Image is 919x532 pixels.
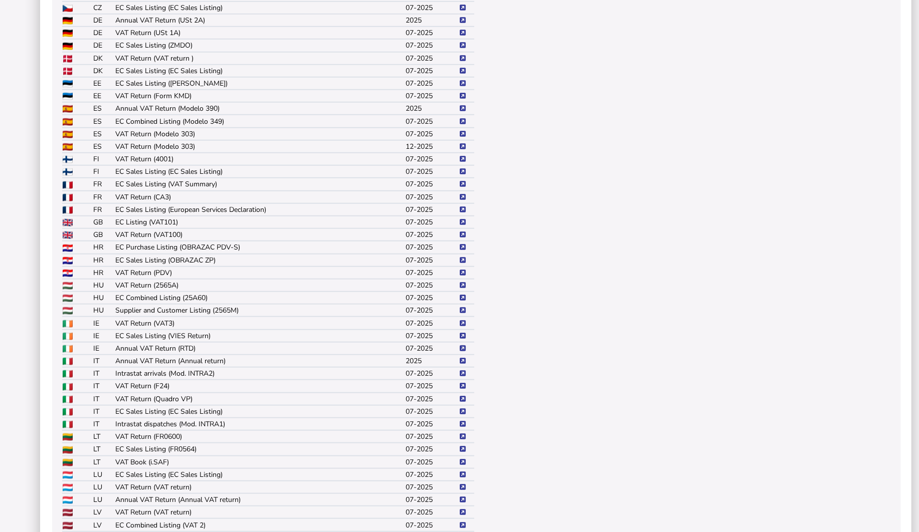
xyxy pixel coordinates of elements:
[63,370,73,378] img: IT flag
[93,90,115,102] td: EE
[115,27,405,39] td: VAT Return (USt 1A)
[63,156,73,163] img: FI flag
[93,380,115,392] td: IT
[115,493,405,506] td: Annual VAT Return (Annual VAT return)
[63,55,73,63] img: DK flag
[405,140,459,153] td: 12-2025
[63,257,73,264] img: HR flag
[115,304,405,317] td: Supplier and Customer Listing (2565M)
[93,102,115,115] td: ES
[93,418,115,430] td: IT
[405,178,459,190] td: 07-2025
[63,105,73,113] img: ES flag
[405,216,459,228] td: 07-2025
[115,203,405,216] td: EC Sales Listing (European Services Declaration)
[405,367,459,380] td: 07-2025
[115,367,405,380] td: Intrastat arrivals (Mod. INTRA2)
[93,228,115,241] td: GB
[115,330,405,342] td: EC Sales Listing (VIES Return)
[93,14,115,27] td: DE
[93,317,115,329] td: IE
[405,342,459,355] td: 07-2025
[115,228,405,241] td: VAT Return (VAT100)
[115,90,405,102] td: VAT Return (Form KMD)
[405,77,459,90] td: 07-2025
[405,518,459,531] td: 07-2025
[63,333,73,340] img: IE flag
[93,481,115,493] td: LU
[115,77,405,90] td: EC Sales Listing ([PERSON_NAME])
[93,178,115,190] td: FR
[115,178,405,190] td: EC Sales Listing (VAT Summary)
[93,241,115,253] td: HR
[93,430,115,443] td: LT
[93,216,115,228] td: GB
[115,506,405,518] td: VAT Return (VAT return)
[115,128,405,140] td: VAT Return (Modelo 303)
[93,355,115,367] td: IT
[93,330,115,342] td: IE
[405,115,459,127] td: 07-2025
[93,342,115,355] td: IE
[405,330,459,342] td: 07-2025
[63,68,73,75] img: DK flag
[93,367,115,380] td: IT
[115,165,405,178] td: EC Sales Listing (EC Sales Listing)
[63,282,73,290] img: HU flag
[93,191,115,203] td: FR
[405,27,459,39] td: 07-2025
[405,90,459,102] td: 07-2025
[405,393,459,405] td: 07-2025
[115,191,405,203] td: VAT Return (CA3)
[405,2,459,14] td: 07-2025
[63,118,73,126] img: ES flag
[63,484,73,491] img: LU flag
[63,219,73,226] img: GB flag
[93,443,115,455] td: LT
[405,355,459,367] td: 2025
[93,165,115,178] td: FI
[115,254,405,267] td: EC Sales Listing (OBRAZAC ZP)
[93,128,115,140] td: ES
[93,52,115,65] td: DK
[405,493,459,506] td: 07-2025
[63,433,73,441] img: LT flag
[405,279,459,292] td: 07-2025
[93,393,115,405] td: IT
[115,153,405,165] td: VAT Return (4001)
[93,279,115,292] td: HU
[63,206,73,214] img: FR flag
[63,459,73,466] img: LT flag
[405,128,459,140] td: 07-2025
[405,443,459,455] td: 07-2025
[405,165,459,178] td: 07-2025
[63,5,73,12] img: CZ flag
[405,304,459,317] td: 07-2025
[63,345,73,353] img: IE flag
[405,153,459,165] td: 07-2025
[115,52,405,65] td: VAT Return (VAT return )
[115,267,405,279] td: VAT Return (PDV)
[63,17,73,25] img: DE flag
[93,2,115,14] td: CZ
[405,228,459,241] td: 07-2025
[93,468,115,481] td: LU
[115,2,405,14] td: EC Sales Listing (EC Sales Listing)
[405,191,459,203] td: 07-2025
[115,115,405,127] td: EC Combined Listing (Modelo 349)
[63,131,73,138] img: ES flag
[93,115,115,127] td: ES
[63,93,73,100] img: EE flag
[63,396,73,403] img: IT flag
[93,292,115,304] td: HU
[63,471,73,479] img: LU flag
[93,254,115,267] td: HR
[63,143,73,151] img: ES flag
[93,153,115,165] td: FI
[93,39,115,52] td: DE
[93,456,115,468] td: LT
[115,241,405,253] td: EC Purchase Listing (OBRAZAC PDV-S)
[115,39,405,52] td: EC Sales Listing (ZMDO)
[63,320,73,328] img: IE flag
[115,430,405,443] td: VAT Return (FR0600)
